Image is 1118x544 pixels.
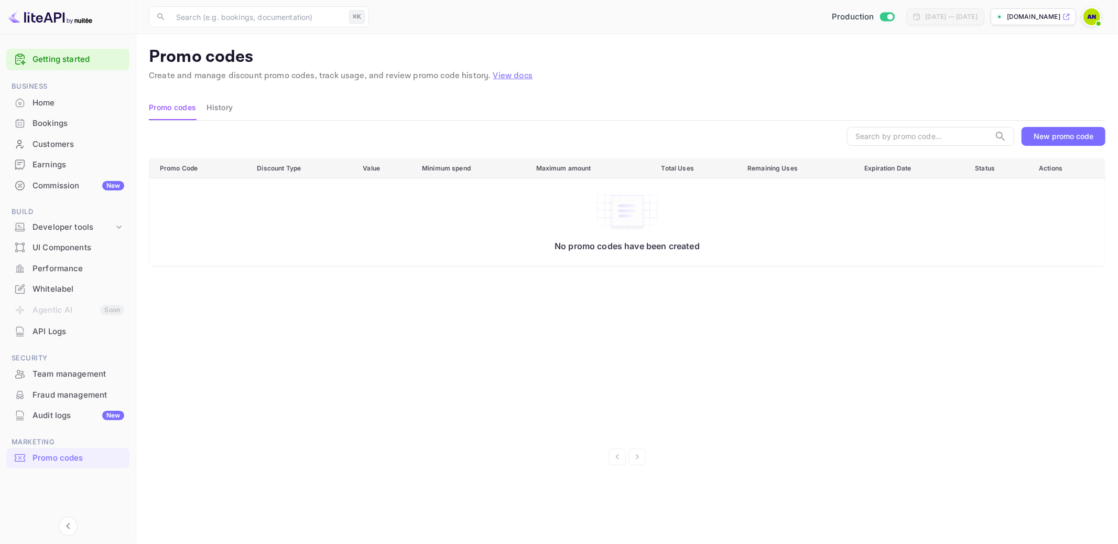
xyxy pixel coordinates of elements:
button: Promo codes [149,95,196,120]
span: Security [6,353,129,364]
nav: pagination navigation [149,449,1105,465]
div: UI Components [6,238,129,258]
div: Getting started [6,49,129,70]
div: Developer tools [6,218,129,237]
div: Customers [6,134,129,155]
a: UI Components [6,238,129,257]
a: Bookings [6,113,129,133]
div: Switch to Sandbox mode [828,11,898,23]
p: Create and manage discount promo codes, track usage, and review promo code history. [149,70,1105,82]
span: Business [6,81,129,92]
a: Earnings [6,155,129,174]
a: Whitelabel [6,279,129,298]
a: Team management [6,364,129,383]
th: Discount Type [248,158,354,178]
div: Developer tools [32,221,114,233]
p: [DOMAIN_NAME] [1007,12,1060,22]
div: Audit logsNew [6,406,129,426]
a: Customers [6,134,129,154]
a: Getting started [32,54,124,66]
div: Whitelabel [32,283,124,295]
img: Abdelrahman Nasef [1083,8,1100,25]
div: New [102,411,124,420]
div: Promo codes [6,448,129,468]
div: Whitelabel [6,279,129,300]
button: Collapse navigation [59,517,78,536]
a: Fraud management [6,385,129,404]
div: Bookings [32,118,124,130]
div: API Logs [6,322,129,342]
th: Promo Code [149,158,249,178]
div: CommissionNew [6,176,129,196]
div: [DATE] — [DATE] [925,12,978,22]
th: Maximum amount [528,158,653,178]
div: Fraud management [6,385,129,406]
div: Commission [32,180,124,192]
div: Audit logs [32,410,124,422]
div: New promo code [1034,132,1093,141]
span: Production [832,11,874,23]
div: New [102,181,124,190]
th: Minimum spend [414,158,528,178]
div: Performance [32,263,124,275]
div: Team management [32,368,124,380]
span: Build [6,206,129,218]
th: Expiration Date [856,158,967,178]
div: Home [32,97,124,109]
div: Performance [6,259,129,279]
th: Value [354,158,414,178]
th: Remaining Uses [739,158,856,178]
p: No promo codes have been created [160,241,1094,251]
a: Home [6,93,129,112]
a: Performance [6,259,129,278]
div: Customers [32,138,124,151]
img: LiteAPI logo [8,8,92,25]
div: Home [6,93,129,113]
button: History [207,95,233,120]
a: API Logs [6,322,129,341]
a: View docs [493,70,533,81]
p: Promo codes [149,47,1105,68]
div: Promo codes [32,452,124,464]
input: Search (e.g. bookings, documentation) [170,6,345,27]
th: Total Uses [653,158,740,178]
div: Bookings [6,113,129,134]
div: API Logs [32,326,124,338]
div: Earnings [32,159,124,171]
a: Promo codes [6,448,129,467]
div: ⌘K [349,10,365,24]
th: Actions [1030,158,1105,178]
span: Marketing [6,436,129,448]
div: Fraud management [32,389,124,401]
div: Team management [6,364,129,385]
div: UI Components [32,242,124,254]
a: CommissionNew [6,176,129,195]
input: Search by promo code... [847,127,990,146]
div: Earnings [6,155,129,175]
a: Audit logsNew [6,406,129,425]
button: New promo code [1022,127,1105,146]
th: Status [967,158,1031,178]
img: No promo codes have been created [596,189,659,233]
